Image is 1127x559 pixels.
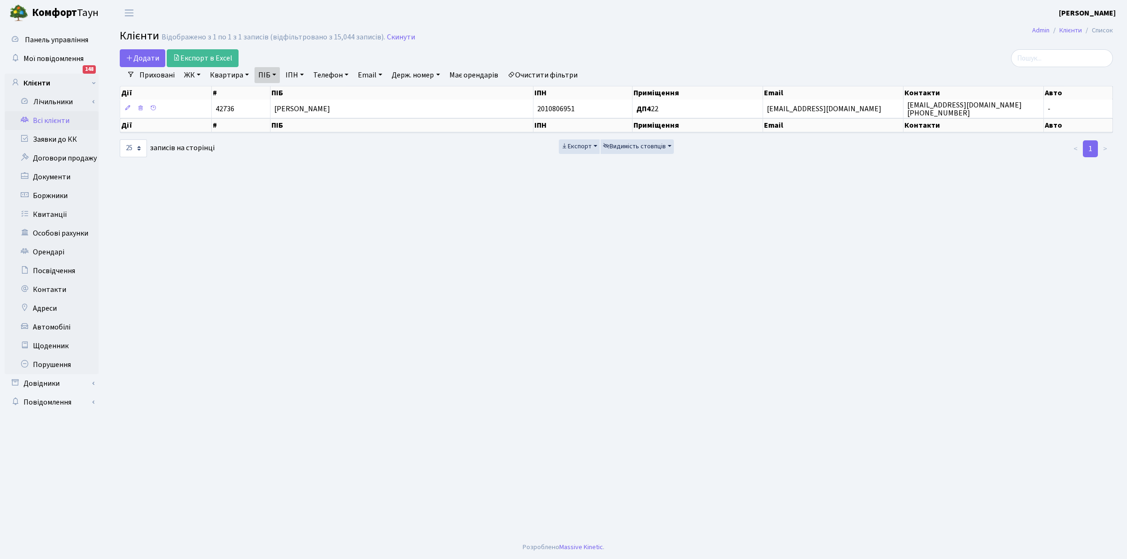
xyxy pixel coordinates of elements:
a: Боржники [5,186,99,205]
th: ПІБ [270,118,533,132]
a: Порушення [5,355,99,374]
a: Email [354,67,386,83]
a: Особові рахунки [5,224,99,243]
a: Повідомлення [5,393,99,412]
a: Мої повідомлення148 [5,49,99,68]
nav: breadcrumb [1018,21,1127,40]
span: Таун [32,5,99,21]
img: logo.png [9,4,28,23]
input: Пошук... [1011,49,1113,67]
span: Додати [126,53,159,63]
th: Дії [120,86,212,100]
b: [PERSON_NAME] [1059,8,1116,18]
a: Експорт в Excel [167,49,239,67]
span: Панель управління [25,35,88,45]
a: Договори продажу [5,149,99,168]
a: Квартира [206,67,253,83]
span: Клієнти [120,28,159,44]
th: # [212,86,270,100]
a: Довідники [5,374,99,393]
a: Телефон [309,67,352,83]
a: Має орендарів [446,67,502,83]
a: Адреси [5,299,99,318]
th: Контакти [903,86,1044,100]
a: Панель управління [5,31,99,49]
button: Видимість стовпців [601,139,674,154]
b: Комфорт [32,5,77,20]
span: [EMAIL_ADDRESS][DOMAIN_NAME] [767,104,881,114]
a: Автомобілі [5,318,99,337]
a: Очистити фільтри [504,67,581,83]
th: # [212,118,270,132]
a: Massive Kinetic [559,542,603,552]
th: Email [763,118,903,132]
span: Експорт [561,142,592,151]
th: Дії [120,118,212,132]
span: - [1048,104,1050,114]
a: 1 [1083,140,1098,157]
button: Переключити навігацію [117,5,141,21]
th: ІПН [533,86,633,100]
a: Всі клієнти [5,111,99,130]
a: Admin [1032,25,1050,35]
span: Видимість стовпців [603,142,666,151]
select: записів на сторінці [120,139,147,157]
span: 22 [636,104,658,114]
a: Скинути [387,33,415,42]
th: Приміщення [633,86,763,100]
label: записів на сторінці [120,139,215,157]
span: Мої повідомлення [23,54,84,64]
th: Авто [1044,86,1113,100]
b: ДП4 [636,104,651,114]
a: [PERSON_NAME] [1059,8,1116,19]
a: Клієнти [5,74,99,92]
th: Авто [1044,118,1113,132]
span: [PERSON_NAME] [274,104,330,114]
button: Експорт [559,139,600,154]
div: Розроблено . [523,542,604,552]
span: [EMAIL_ADDRESS][DOMAIN_NAME] [PHONE_NUMBER] [907,100,1022,118]
a: Контакти [5,280,99,299]
th: ІПН [533,118,633,132]
a: Лічильники [11,92,99,111]
th: Email [763,86,903,100]
a: Держ. номер [388,67,443,83]
div: 148 [83,65,96,74]
span: 2010806951 [537,104,575,114]
th: ПІБ [270,86,533,100]
a: Заявки до КК [5,130,99,149]
a: Документи [5,168,99,186]
th: Приміщення [633,118,763,132]
a: Орендарі [5,243,99,261]
span: 42736 [216,104,234,114]
a: ЖК [180,67,204,83]
a: Додати [120,49,165,67]
li: Список [1082,25,1113,36]
a: Посвідчення [5,261,99,280]
a: Приховані [136,67,178,83]
th: Контакти [903,118,1044,132]
a: Щоденник [5,337,99,355]
a: Квитанції [5,205,99,224]
div: Відображено з 1 по 1 з 1 записів (відфільтровано з 15,044 записів). [162,33,385,42]
a: Клієнти [1059,25,1082,35]
a: ІПН [282,67,308,83]
a: ПІБ [255,67,280,83]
